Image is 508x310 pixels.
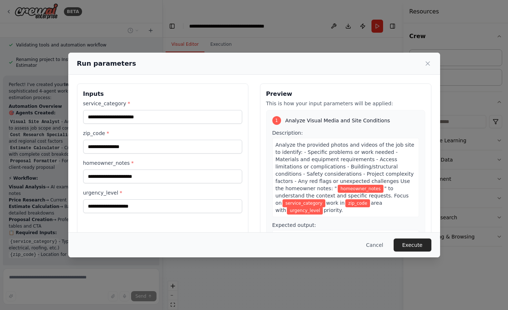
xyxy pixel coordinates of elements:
[83,100,242,107] label: service_category
[266,100,425,107] p: This is how your input parameters will be applied:
[83,130,242,137] label: zip_code
[360,238,389,252] button: Cancel
[338,185,383,193] span: Variable: homeowner_notes
[345,199,370,207] span: Variable: zip_code
[272,222,316,228] span: Expected output:
[83,90,242,98] h3: Inputs
[324,207,343,213] span: priority.
[276,185,409,206] span: " to understand the context and specific requests. Focus on
[285,117,390,124] span: Analyze Visual Media and Site Conditions
[287,207,323,215] span: Variable: urgency_level
[83,189,242,196] label: urgency_level
[283,199,325,207] span: Variable: service_category
[83,159,242,167] label: homeowner_notes
[77,58,136,69] h2: Run parameters
[394,238,431,252] button: Execute
[272,130,303,136] span: Description:
[326,200,345,206] span: work in
[276,142,414,191] span: Analyze the provided photos and videos of the job site to identify: - Specific problems or work n...
[272,116,281,125] div: 1
[266,90,425,98] h3: Preview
